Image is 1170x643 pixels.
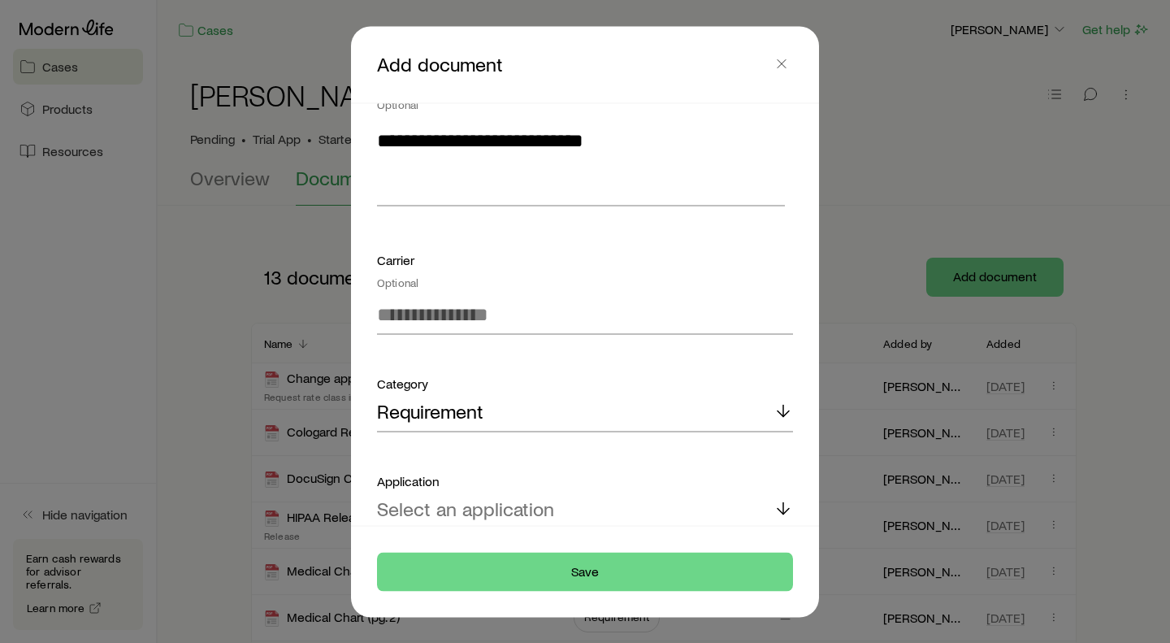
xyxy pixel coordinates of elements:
p: Select an application [377,497,554,520]
div: Optional [377,98,793,111]
div: Carrier [377,250,793,289]
p: Add document [377,52,770,76]
button: Save [377,552,793,591]
p: Requirement [377,400,483,423]
div: Category [377,373,793,393]
div: Optional [377,276,793,289]
div: Application [377,471,793,490]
